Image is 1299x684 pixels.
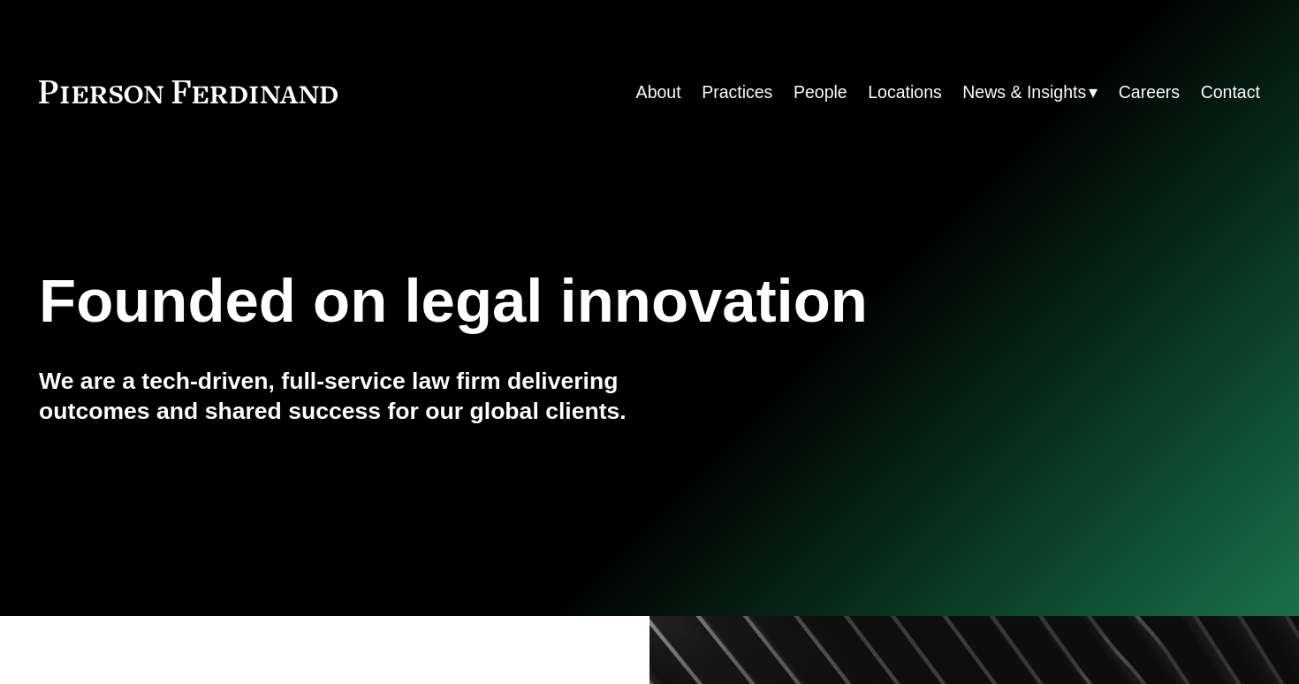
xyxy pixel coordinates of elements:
h1: Founded on legal innovation [39,267,1057,337]
span: News & Insights [962,77,1086,108]
a: About [636,75,681,110]
h4: We are a tech-driven, full-service law firm delivering outcomes and shared success for our global... [39,367,649,426]
a: Locations [868,75,942,110]
a: Contact [1201,75,1260,110]
a: Careers [1119,75,1180,110]
a: Practices [702,75,772,110]
a: folder dropdown [962,75,1098,110]
a: People [794,75,847,110]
